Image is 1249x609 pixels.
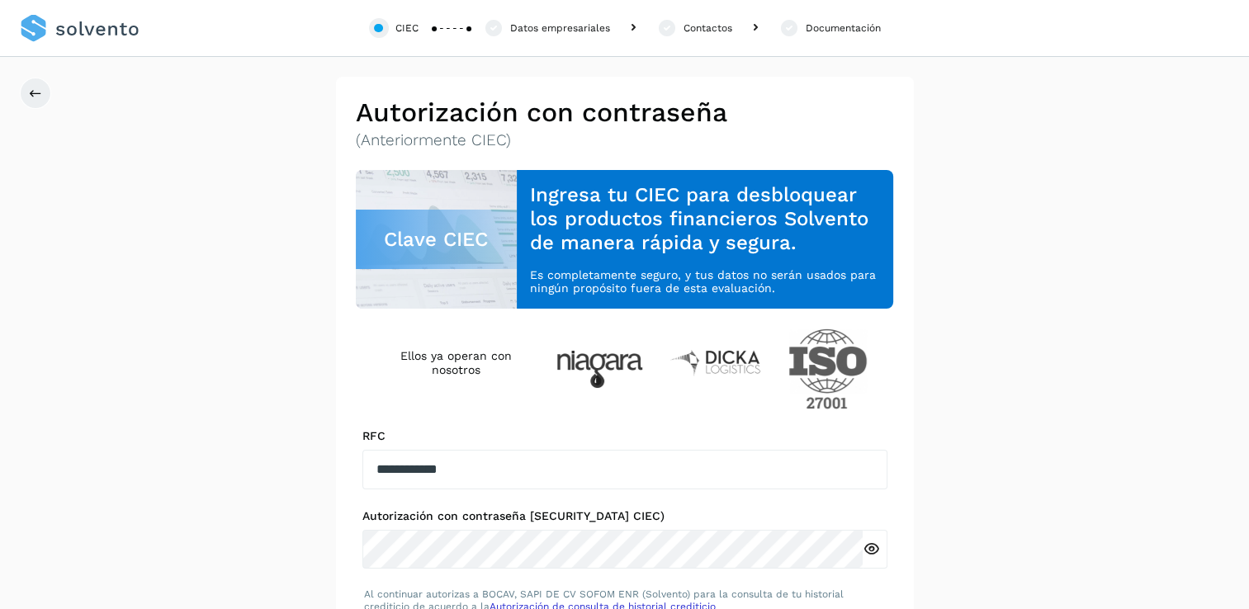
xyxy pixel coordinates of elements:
h4: Ellos ya operan con nosotros [382,349,530,377]
div: Documentación [806,21,881,35]
img: Dicka logistics [669,348,762,376]
h2: Autorización con contraseña [356,97,894,128]
img: Niagara [556,351,643,388]
div: CIEC [395,21,419,35]
p: (Anteriormente CIEC) [356,131,894,150]
label: RFC [362,429,887,443]
h3: Ingresa tu CIEC para desbloquear los productos financieros Solvento de manera rápida y segura. [530,183,880,254]
label: Autorización con contraseña [SECURITY_DATA] CIEC) [362,509,887,523]
img: ISO [788,328,868,409]
div: Datos empresariales [510,21,610,35]
div: Contactos [684,21,732,35]
div: Clave CIEC [356,210,518,269]
p: Es completamente seguro, y tus datos no serán usados para ningún propósito fuera de esta evaluación. [530,268,880,296]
